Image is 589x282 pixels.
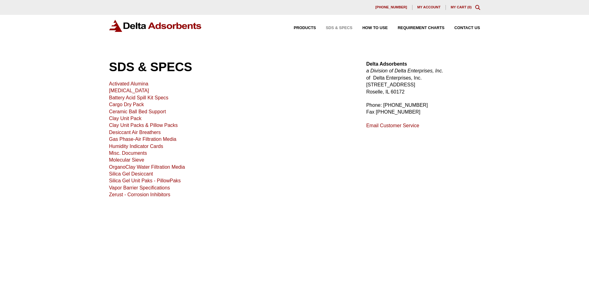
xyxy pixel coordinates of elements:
div: Toggle Modal Content [475,5,480,10]
h1: SDS & SPECS [109,61,352,73]
a: Battery Acid Spill Kit Specs [109,95,169,100]
span: [PHONE_NUMBER] [375,6,407,9]
span: Products [294,26,316,30]
a: My Cart (0) [451,5,472,9]
a: Gas Phase-Air Filtration Media [109,137,177,142]
span: How to Use [362,26,388,30]
a: Products [284,26,316,30]
span: SDS & SPECS [326,26,352,30]
a: Clay Unit Packs & Pillow Packs [109,123,178,128]
strong: Delta Adsorbents [366,61,407,67]
a: SDS & SPECS [316,26,352,30]
a: Vapor Barrier Specifications [109,185,170,190]
a: Silica Gel Desiccant [109,171,153,176]
a: Desiccant Air Breathers [109,130,161,135]
p: Phone: [PHONE_NUMBER] Fax [PHONE_NUMBER] [366,102,480,116]
span: 0 [468,5,470,9]
a: Ceramic Ball Bed Support [109,109,166,114]
a: Activated Alumina [109,81,148,86]
a: [MEDICAL_DATA] [109,88,149,93]
span: Requirement Charts [398,26,444,30]
a: My account [412,5,446,10]
a: Molecular Sieve [109,157,144,163]
span: Contact Us [455,26,480,30]
a: Clay Unit Pack [109,116,142,121]
a: Misc. Documents [109,150,147,156]
a: Zerust - Corrosion Inhibitors [109,192,170,197]
a: Cargo Dry Pack [109,102,144,107]
a: Humidity Indicator Cards [109,144,163,149]
img: Delta Adsorbents [109,20,202,32]
em: a Division of Delta Enterprises, Inc. [366,68,443,73]
span: My account [417,6,441,9]
a: OrganoClay Water Filtration Media [109,164,185,170]
a: Contact Us [445,26,480,30]
a: How to Use [352,26,388,30]
p: of Delta Enterprises, Inc. [STREET_ADDRESS] Roselle, IL 60172 [366,61,480,95]
a: Email Customer Service [366,123,419,128]
a: [PHONE_NUMBER] [370,5,412,10]
a: Requirement Charts [388,26,444,30]
a: Silica Gel Unit Paks - PillowPaks [109,178,181,183]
